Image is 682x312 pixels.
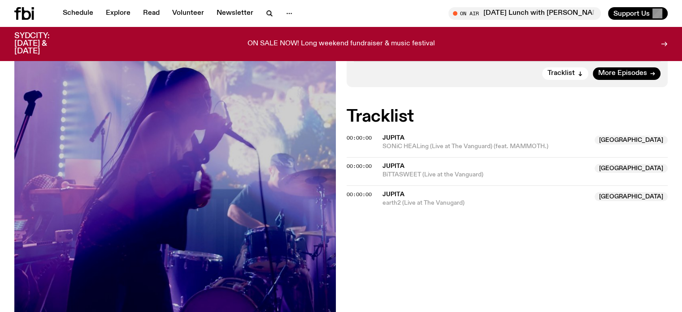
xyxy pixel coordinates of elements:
span: earth2 (Live at The Vanugard) [382,199,590,207]
span: [GEOGRAPHIC_DATA] [595,192,668,201]
span: Support Us [613,9,650,18]
span: BiTTASWEET (Live at the Vanguard) [382,171,590,179]
button: On Air[DATE] Lunch with [PERSON_NAME] Upfold and [PERSON_NAME] // Labyrinth [448,7,601,20]
h3: SYDCITY: [DATE] & [DATE] [14,32,72,55]
button: 00:00:00 [347,136,372,141]
span: [GEOGRAPHIC_DATA] [595,164,668,173]
span: JUPiTA [382,163,404,169]
span: 00:00:00 [347,163,372,170]
span: JUPiTA [382,135,404,141]
a: Schedule [57,7,99,20]
a: Read [138,7,165,20]
button: Support Us [608,7,668,20]
a: Explore [100,7,136,20]
span: More Episodes [598,70,647,77]
a: Volunteer [167,7,209,20]
span: 00:00:00 [347,134,372,141]
button: 00:00:00 [347,164,372,169]
button: 00:00:00 [347,192,372,197]
span: JUPiTA [382,191,404,198]
span: SONiC HEALing (Live at The Vanguard) (feat. MAMMOTH.) [382,142,590,151]
a: Newsletter [211,7,259,20]
span: Tracklist [547,70,575,77]
h2: Tracklist [347,109,668,125]
button: Tracklist [542,67,588,80]
span: 00:00:00 [347,191,372,198]
a: More Episodes [593,67,660,80]
p: ON SALE NOW! Long weekend fundraiser & music festival [248,40,435,48]
span: [GEOGRAPHIC_DATA] [595,136,668,145]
